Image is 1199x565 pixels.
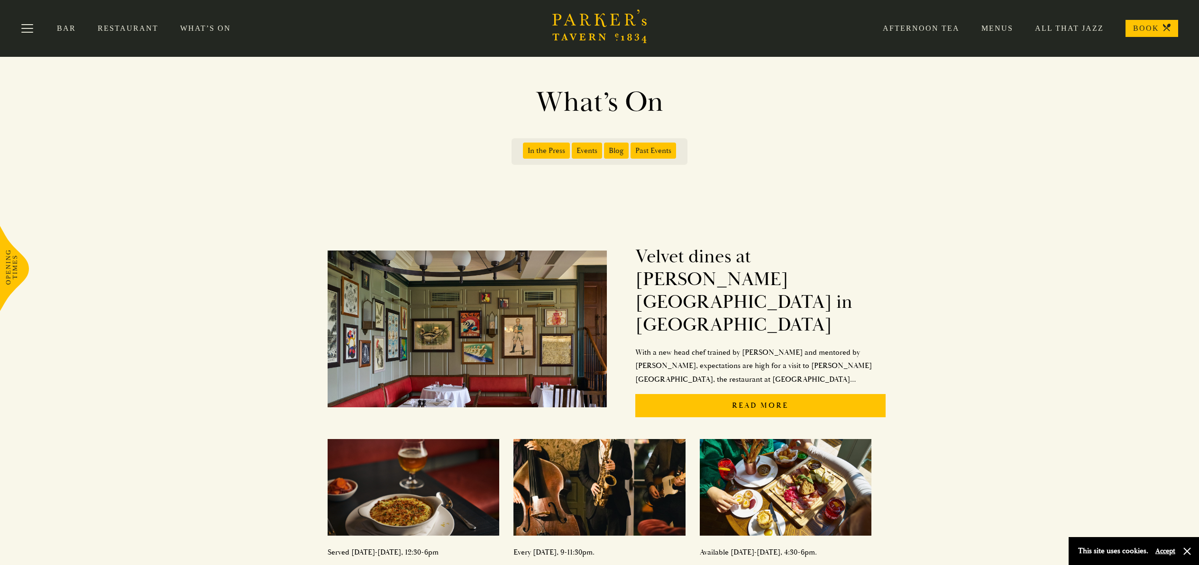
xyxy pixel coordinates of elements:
p: Available [DATE]-[DATE], 4:30-6pm. [700,546,871,559]
h2: Velvet dines at [PERSON_NAME][GEOGRAPHIC_DATA] in [GEOGRAPHIC_DATA] [635,245,886,336]
p: With a new head chef trained by [PERSON_NAME] and mentored by [PERSON_NAME], expectations are hig... [635,346,886,386]
span: Blog [604,143,629,159]
p: Every [DATE], 9-11:30pm. [513,546,685,559]
span: Events [572,143,602,159]
p: This site uses cookies. [1078,544,1148,558]
span: In the Press [523,143,570,159]
p: Read More [635,394,886,417]
h1: What’s On [329,85,870,119]
button: Close and accept [1182,547,1192,556]
a: Velvet dines at [PERSON_NAME][GEOGRAPHIC_DATA] in [GEOGRAPHIC_DATA]With a new head chef trained b... [328,236,886,425]
span: Past Events [631,143,676,159]
button: Accept [1155,547,1175,556]
p: Served [DATE]-[DATE], 12:30-6pm [328,546,499,559]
